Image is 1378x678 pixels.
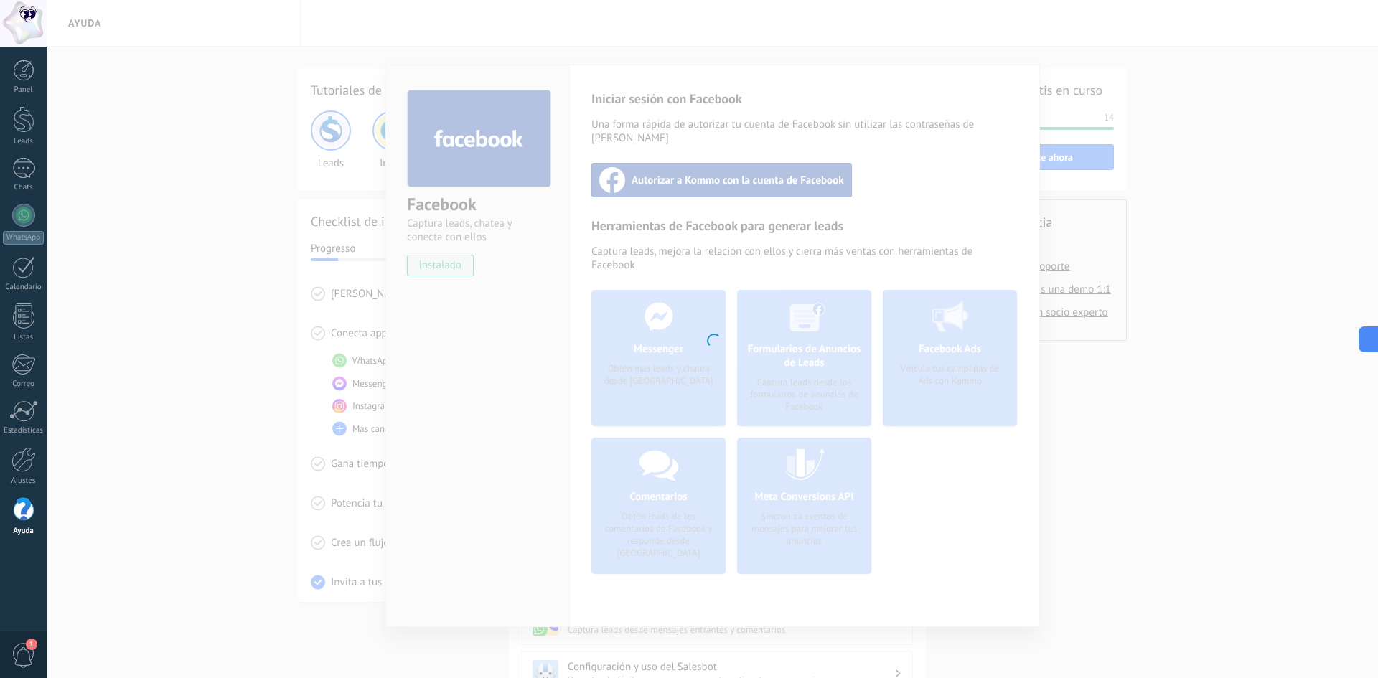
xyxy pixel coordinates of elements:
div: Leads [3,137,44,146]
div: Estadísticas [3,426,44,435]
div: WhatsApp [3,231,44,245]
div: Ayuda [3,527,44,536]
div: Ajustes [3,476,44,486]
div: Chats [3,183,44,192]
div: Panel [3,85,44,95]
span: 1 [26,639,37,650]
div: Listas [3,333,44,342]
div: Correo [3,380,44,389]
div: Calendario [3,283,44,292]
